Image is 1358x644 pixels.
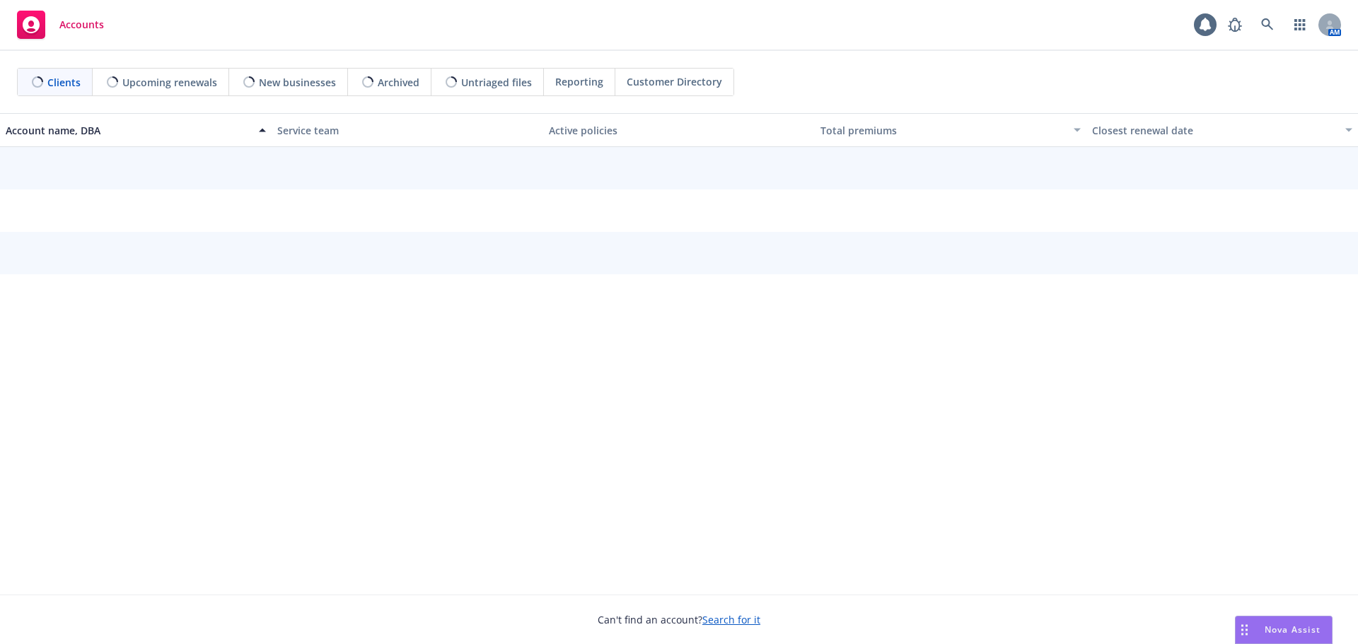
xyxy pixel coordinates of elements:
a: Report a Bug [1221,11,1249,39]
span: Archived [378,75,419,90]
span: Nova Assist [1265,623,1321,636]
span: Customer Directory [627,74,722,89]
a: Switch app [1286,11,1314,39]
div: Closest renewal date [1092,123,1337,138]
div: Total premiums [820,123,1065,138]
a: Search for it [702,613,760,626]
a: Accounts [11,5,110,45]
button: Total premiums [815,113,1086,147]
a: Search [1253,11,1282,39]
div: Drag to move [1236,616,1253,643]
span: Upcoming renewals [122,75,217,90]
div: Account name, DBA [6,123,250,138]
button: Nova Assist [1235,616,1333,644]
button: Service team [272,113,543,147]
button: Active policies [543,113,815,147]
div: Active policies [549,123,809,138]
span: Reporting [555,74,603,89]
span: Accounts [59,19,104,30]
span: Clients [47,75,81,90]
span: New businesses [259,75,336,90]
div: Service team [277,123,538,138]
span: Untriaged files [461,75,532,90]
button: Closest renewal date [1086,113,1358,147]
span: Can't find an account? [598,612,760,627]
